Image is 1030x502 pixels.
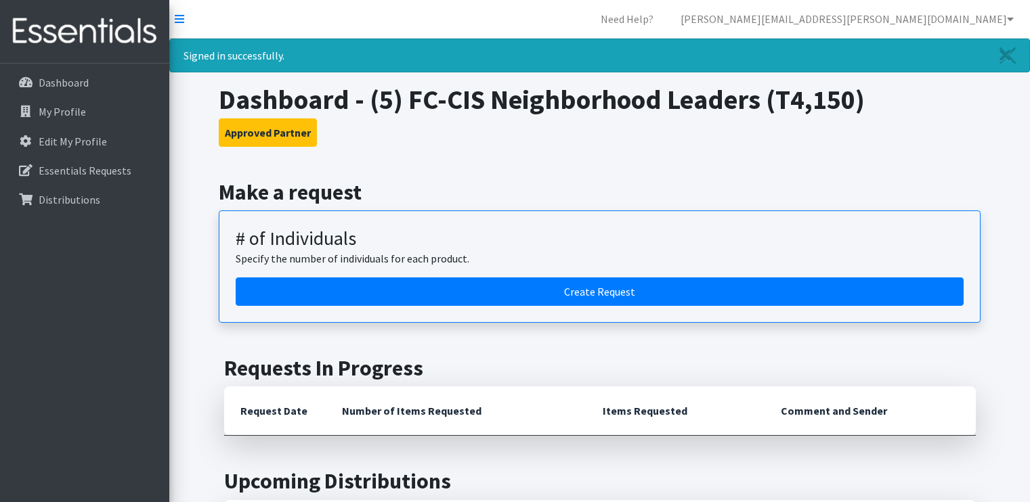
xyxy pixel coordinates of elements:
p: Specify the number of individuals for each product. [236,250,964,267]
a: Essentials Requests [5,157,164,184]
p: My Profile [39,105,86,118]
h3: # of Individuals [236,227,964,250]
a: Close [986,39,1029,72]
img: HumanEssentials [5,9,164,54]
a: [PERSON_NAME][EMAIL_ADDRESS][PERSON_NAME][DOMAIN_NAME] [670,5,1025,32]
a: Dashboard [5,69,164,96]
h1: Dashboard - (5) FC-CIS Neighborhood Leaders (T4,150) [219,83,981,116]
a: My Profile [5,98,164,125]
h2: Requests In Progress [224,355,976,381]
button: Approved Partner [219,118,317,147]
th: Number of Items Requested [326,386,587,436]
th: Items Requested [586,386,765,436]
a: Need Help? [590,5,664,32]
a: Edit My Profile [5,128,164,155]
h2: Make a request [219,179,981,205]
h2: Upcoming Distributions [224,468,976,494]
p: Edit My Profile [39,135,107,148]
p: Dashboard [39,76,89,89]
a: Distributions [5,186,164,213]
th: Request Date [224,386,326,436]
div: Signed in successfully. [169,39,1030,72]
th: Comment and Sender [765,386,975,436]
p: Essentials Requests [39,164,131,177]
a: Create a request by number of individuals [236,277,964,306]
p: Distributions [39,193,100,206]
